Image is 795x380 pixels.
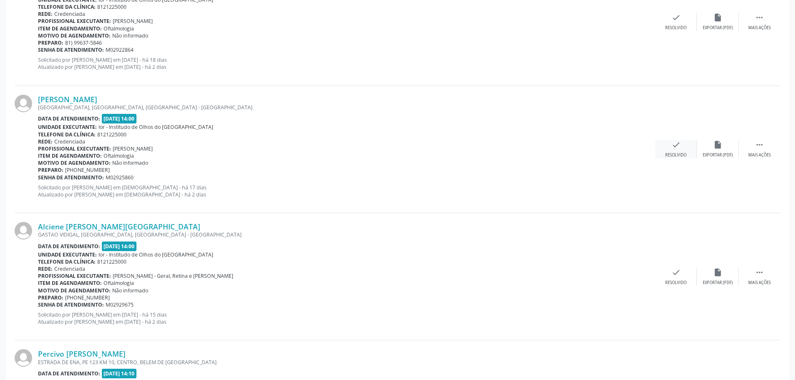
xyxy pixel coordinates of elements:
b: Profissional executante: [38,18,111,25]
b: Unidade executante: [38,123,97,131]
b: Telefone da clínica: [38,3,96,10]
span: Não informado [112,287,148,294]
div: GASTAO VIDIGAL, [GEOGRAPHIC_DATA], [GEOGRAPHIC_DATA] - [GEOGRAPHIC_DATA] [38,231,655,238]
div: [GEOGRAPHIC_DATA], [GEOGRAPHIC_DATA], [GEOGRAPHIC_DATA] - [GEOGRAPHIC_DATA] [38,104,655,111]
div: Exportar (PDF) [703,25,733,31]
i: check [671,13,681,22]
span: M02922864 [106,46,134,53]
b: Rede: [38,138,53,145]
a: Percivo [PERSON_NAME] [38,349,126,358]
span: [DATE] 14:00 [102,242,137,251]
b: Preparo: [38,39,63,46]
b: Item de agendamento: [38,279,102,287]
a: [PERSON_NAME] [38,95,97,104]
span: [PERSON_NAME] [113,18,153,25]
span: Ior - Institudo de Olhos do [GEOGRAPHIC_DATA] [98,251,213,258]
span: [PHONE_NUMBER] [65,294,110,301]
b: Motivo de agendamento: [38,287,111,294]
b: Motivo de agendamento: [38,32,111,39]
b: Item de agendamento: [38,25,102,32]
p: Solicitado por [PERSON_NAME] em [DEMOGRAPHIC_DATA] - há 17 dias Atualizado por [PERSON_NAME] em [... [38,184,655,198]
div: Exportar (PDF) [703,280,733,286]
span: [PHONE_NUMBER] [65,166,110,174]
div: Mais ações [748,280,771,286]
span: Credenciada [54,265,85,272]
i: check [671,268,681,277]
b: Rede: [38,265,53,272]
b: Telefone da clínica: [38,131,96,138]
i: insert_drive_file [713,140,722,149]
span: Oftalmologia [103,279,134,287]
b: Preparo: [38,294,63,301]
span: Credenciada [54,10,85,18]
b: Senha de atendimento: [38,46,104,53]
b: Item de agendamento: [38,152,102,159]
b: Senha de atendimento: [38,301,104,308]
span: Não informado [112,32,148,39]
b: Motivo de agendamento: [38,159,111,166]
i: check [671,140,681,149]
img: img [15,222,32,239]
i:  [755,140,764,149]
b: Telefone da clínica: [38,258,96,265]
span: M02929675 [106,301,134,308]
b: Data de atendimento: [38,115,100,122]
b: Rede: [38,10,53,18]
span: Credenciada [54,138,85,145]
div: Resolvido [665,280,686,286]
b: Profissional executante: [38,145,111,152]
i: insert_drive_file [713,268,722,277]
span: Não informado [112,159,148,166]
p: Solicitado por [PERSON_NAME] em [DATE] - há 18 dias Atualizado por [PERSON_NAME] em [DATE] - há 2... [38,56,655,70]
span: [DATE] 14:10 [102,369,137,378]
span: Oftalmologia [103,152,134,159]
span: [PERSON_NAME] [113,145,153,152]
div: Resolvido [665,152,686,158]
div: Mais ações [748,152,771,158]
span: [PERSON_NAME] - Geral, Retina e [PERSON_NAME] [113,272,233,279]
i:  [755,13,764,22]
p: Solicitado por [PERSON_NAME] em [DATE] - há 15 dias Atualizado por [PERSON_NAME] em [DATE] - há 2... [38,311,655,325]
span: 8121225000 [97,3,126,10]
b: Senha de atendimento: [38,174,104,181]
b: Data de atendimento: [38,243,100,250]
img: img [15,349,32,367]
span: 8121225000 [97,258,126,265]
span: M02925860 [106,174,134,181]
div: Exportar (PDF) [703,152,733,158]
a: Alciene [PERSON_NAME][GEOGRAPHIC_DATA] [38,222,200,231]
span: 8121225000 [97,131,126,138]
b: Unidade executante: [38,251,97,258]
div: ESTRADA DE ENA, PE 123 KM 10, CENTRO, BELEM DE [GEOGRAPHIC_DATA] [38,359,655,366]
i: insert_drive_file [713,13,722,22]
b: Preparo: [38,166,63,174]
img: img [15,95,32,112]
i:  [755,268,764,277]
div: Mais ações [748,25,771,31]
div: Resolvido [665,25,686,31]
b: Data de atendimento: [38,370,100,377]
b: Profissional executante: [38,272,111,279]
span: [DATE] 14:00 [102,114,137,123]
span: Ior - Institudo de Olhos do [GEOGRAPHIC_DATA] [98,123,213,131]
span: Oftalmologia [103,25,134,32]
span: 81) 99637-5846 [65,39,102,46]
